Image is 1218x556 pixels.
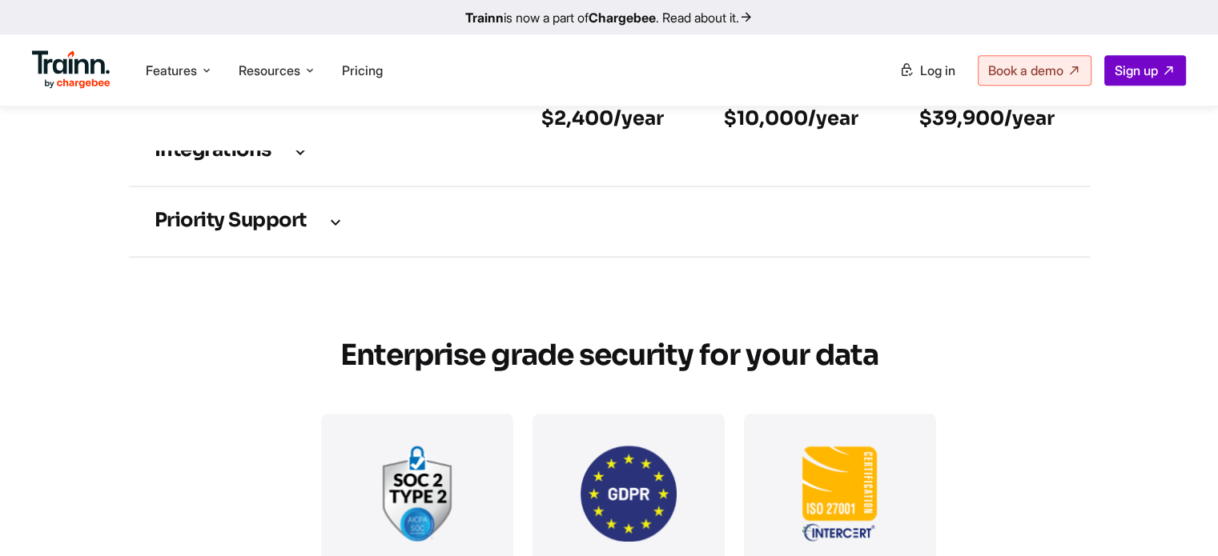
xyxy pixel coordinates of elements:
[146,62,197,79] span: Features
[724,106,868,131] h6: $10,000/year
[1104,55,1186,86] a: Sign up
[890,56,965,85] a: Log in
[988,62,1063,78] span: Book a demo
[155,213,1064,230] h3: Priority support
[342,62,383,78] a: Pricing
[920,62,955,78] span: Log in
[369,446,465,542] img: soc2
[1138,479,1218,556] iframe: Chat Widget
[919,106,1064,131] h6: $39,900/year
[32,50,111,89] img: Trainn Logo
[155,142,1064,160] h3: Integrations
[792,446,888,542] img: ISO
[978,55,1091,86] a: Book a demo
[541,106,673,131] h6: $2,400/year
[321,330,898,382] h2: Enterprise grade security for your data
[589,10,656,26] b: Chargebee
[1115,62,1158,78] span: Sign up
[465,10,504,26] b: Trainn
[581,446,677,542] img: GDPR.png
[239,62,300,79] span: Resources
